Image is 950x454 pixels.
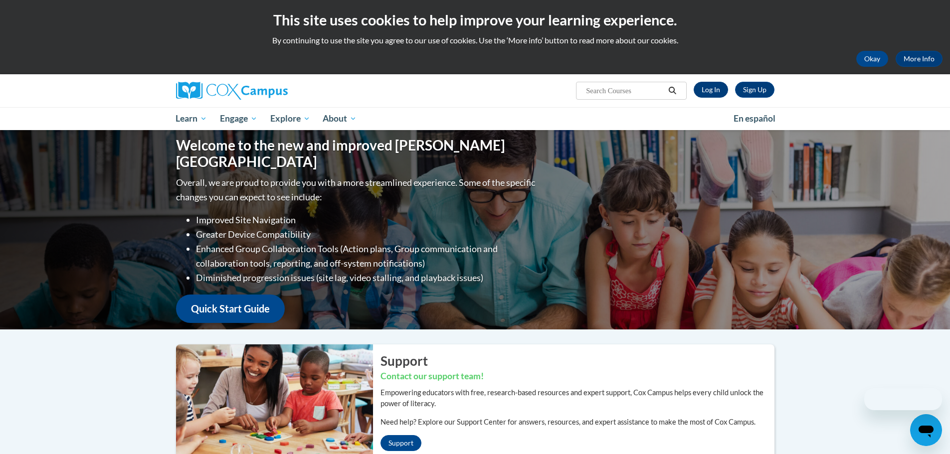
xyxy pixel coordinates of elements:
a: Learn [170,107,214,130]
h2: Support [380,352,774,370]
li: Improved Site Navigation [196,213,538,227]
span: About [323,113,357,125]
a: Log In [694,82,728,98]
a: Support [380,435,421,451]
li: Enhanced Group Collaboration Tools (Action plans, Group communication and collaboration tools, re... [196,242,538,271]
span: En español [734,113,775,124]
span: Learn [176,113,207,125]
a: Register [735,82,774,98]
a: Engage [213,107,264,130]
button: Search [665,85,680,97]
iframe: Button to launch messaging window [910,414,942,446]
li: Greater Device Compatibility [196,227,538,242]
img: Cox Campus [176,82,288,100]
a: Cox Campus [176,82,366,100]
a: About [316,107,363,130]
h2: This site uses cookies to help improve your learning experience. [7,10,943,30]
p: Overall, we are proud to provide you with a more streamlined experience. Some of the specific cha... [176,175,538,204]
li: Diminished progression issues (site lag, video stalling, and playback issues) [196,271,538,285]
h3: Contact our support team! [380,370,774,383]
p: Empowering educators with free, research-based resources and expert support, Cox Campus helps eve... [380,387,774,409]
p: Need help? Explore our Support Center for answers, resources, and expert assistance to make the m... [380,417,774,428]
span: Explore [270,113,310,125]
p: By continuing to use the site you agree to our use of cookies. Use the ‘More info’ button to read... [7,35,943,46]
a: Explore [264,107,317,130]
a: More Info [896,51,943,67]
iframe: Message from company [864,388,942,410]
span: Engage [220,113,257,125]
input: Search Courses [585,85,665,97]
button: Okay [856,51,888,67]
h1: Welcome to the new and improved [PERSON_NAME][GEOGRAPHIC_DATA] [176,137,538,170]
a: Quick Start Guide [176,295,285,323]
div: Main menu [161,107,789,130]
a: En español [727,108,782,129]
